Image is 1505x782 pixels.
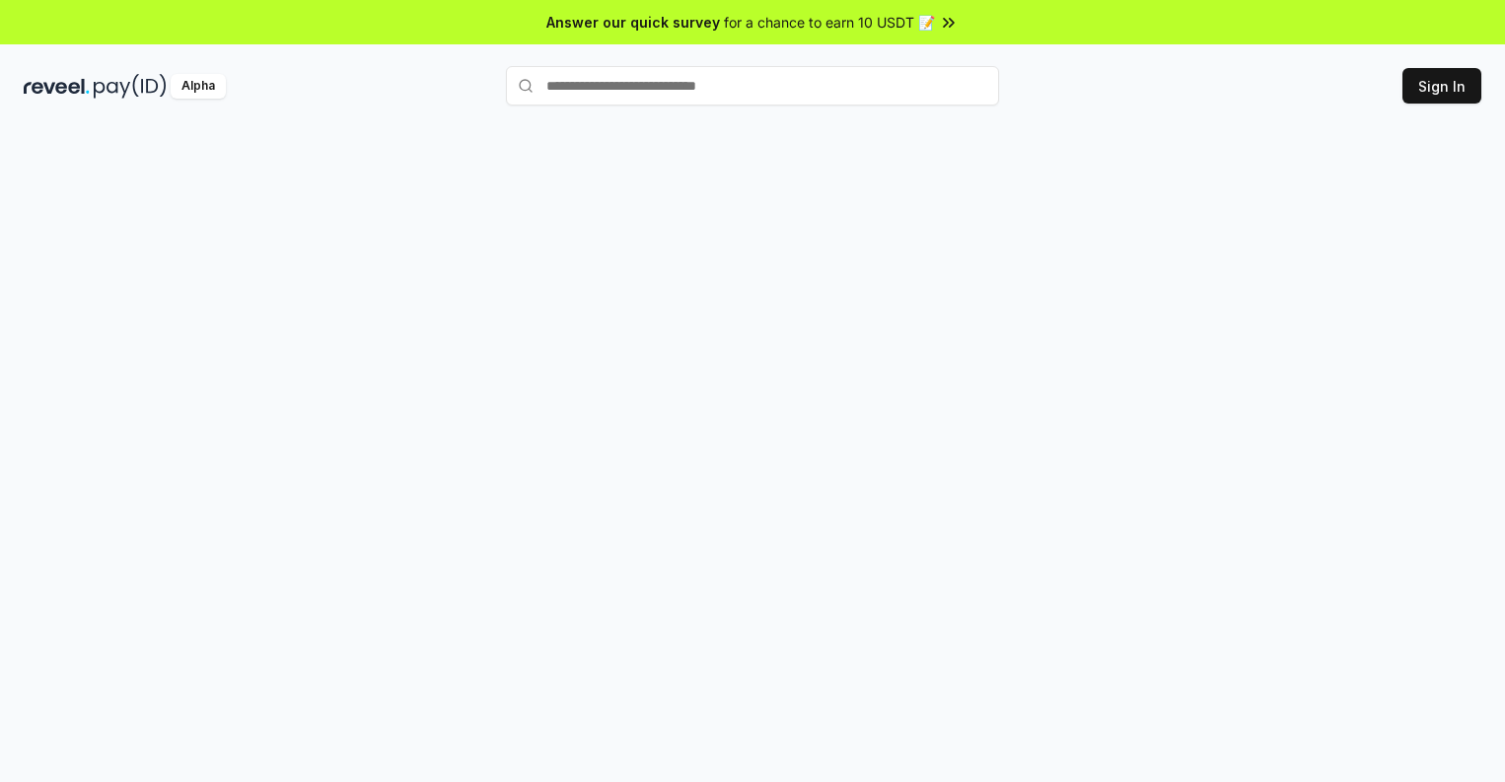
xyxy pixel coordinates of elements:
[724,12,935,33] span: for a chance to earn 10 USDT 📝
[546,12,720,33] span: Answer our quick survey
[24,74,90,99] img: reveel_dark
[171,74,226,99] div: Alpha
[1402,68,1481,104] button: Sign In
[94,74,167,99] img: pay_id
